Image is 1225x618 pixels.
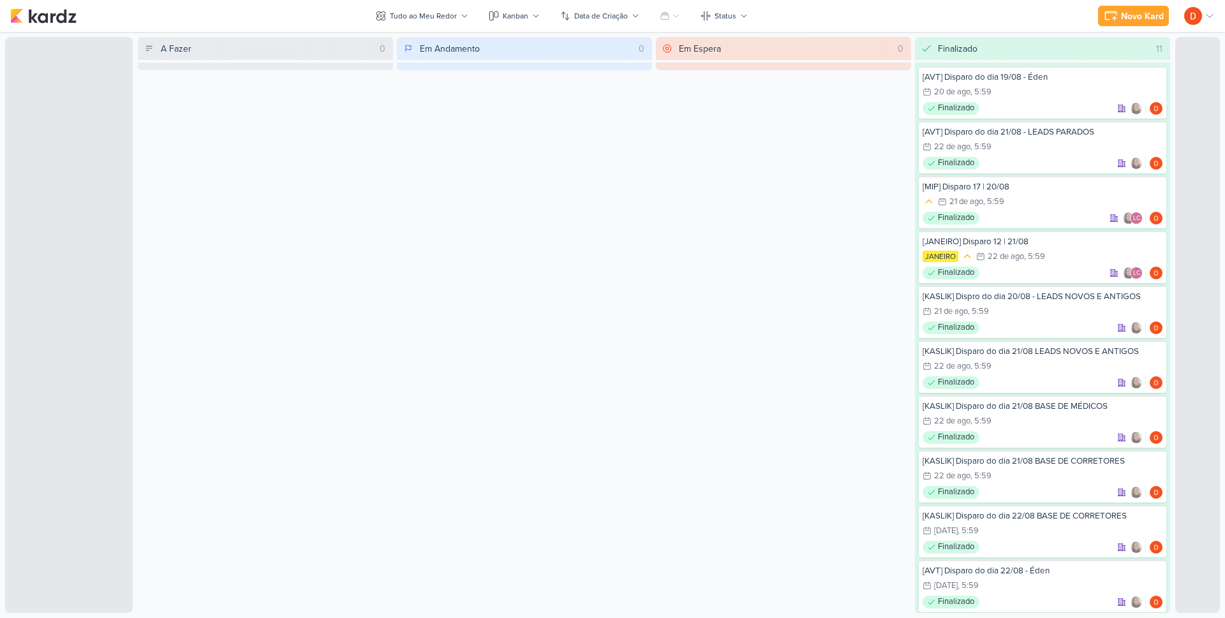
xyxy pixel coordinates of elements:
div: , 5:59 [983,198,1004,206]
div: Prioridade Média [923,195,935,208]
div: 22 de ago [934,417,970,425]
p: Finalizado [938,267,974,279]
div: Colaboradores: Sharlene Khoury [1130,486,1146,499]
div: Finalizado [923,596,979,608]
div: , 5:59 [970,88,991,96]
div: Responsável: Diego Lima | TAGAWA [1150,157,1162,170]
div: 22 de ago [934,362,970,371]
div: Finalizado [923,102,979,115]
button: Novo Kard [1098,6,1169,26]
div: Laís Costa [1130,267,1143,279]
div: Responsável: Diego Lima | TAGAWA [1150,321,1162,334]
img: Diego Lima | TAGAWA [1150,267,1162,279]
div: 11 [1151,42,1168,55]
img: Sharlene Khoury [1130,596,1143,608]
div: [KASLIK] Disparo do dia 21/08 BASE DE MÉDICOS [923,401,1162,412]
div: 0 [375,42,390,55]
div: Responsável: Diego Lima | TAGAWA [1150,102,1162,115]
div: Finalizado [923,541,979,554]
div: , 5:59 [970,417,991,425]
div: 21 de ago [949,198,983,206]
div: 20 de ago [934,88,970,96]
div: A Fazer [161,42,191,55]
p: Finalizado [938,596,974,608]
div: , 5:59 [968,307,989,316]
div: , 5:59 [1024,253,1045,261]
div: [AVT] Disparo do dia 19/08 - Éden [923,71,1162,83]
div: Colaboradores: Sharlene Khoury [1130,102,1146,115]
div: Responsável: Diego Lima | TAGAWA [1150,486,1162,499]
div: , 5:59 [970,472,991,480]
div: Finalizado [923,431,979,444]
img: Diego Lima | TAGAWA [1150,157,1162,170]
img: Diego Lima | TAGAWA [1150,431,1162,444]
div: [JANEIRO] Disparo 12 | 21/08 [923,236,1162,247]
div: 22 de ago [934,472,970,480]
div: Em Espera [679,42,721,55]
div: 0 [893,42,909,55]
div: [DATE] [934,527,958,535]
img: Sharlene Khoury [1130,541,1143,554]
div: Colaboradores: Sharlene Khoury [1130,321,1146,334]
p: Finalizado [938,376,974,389]
div: , 5:59 [970,362,991,371]
div: Finalizado [923,157,979,170]
div: Responsável: Diego Lima | TAGAWA [1150,376,1162,389]
div: Colaboradores: Sharlene Khoury, Laís Costa [1122,267,1146,279]
div: Colaboradores: Sharlene Khoury [1130,596,1146,608]
img: Diego Lima | TAGAWA [1150,596,1162,608]
img: Diego Lima | TAGAWA [1150,321,1162,334]
div: 22 de ago [934,143,970,151]
div: [MIP] Disparo 17 | 20/08 [923,181,1162,193]
img: Diego Lima | TAGAWA [1150,486,1162,499]
div: , 5:59 [970,143,991,151]
div: [KASLIK] Disparo do dia 21/08 LEADS NOVOS E ANTIGOS [923,346,1162,357]
div: 0 [634,42,650,55]
img: Sharlene Khoury [1130,486,1143,499]
div: Colaboradores: Sharlene Khoury [1130,541,1146,554]
div: [AVT] Disparo do dia 22/08 - Éden [923,565,1162,577]
div: Responsável: Diego Lima | TAGAWA [1150,431,1162,444]
div: Prioridade Média [961,250,974,263]
img: Sharlene Khoury [1130,376,1143,389]
div: [KASLIK] Disparo do dia 21/08 BASE DE CORRETORES [923,455,1162,467]
p: Finalizado [938,486,974,499]
div: Finalizado [923,321,979,334]
img: Sharlene Khoury [1130,157,1143,170]
div: 22 de ago [988,253,1024,261]
div: , 5:59 [958,582,979,590]
div: Finalizado [923,267,979,279]
div: Colaboradores: Sharlene Khoury [1130,157,1146,170]
div: Novo Kard [1121,10,1164,23]
div: Colaboradores: Sharlene Khoury [1130,431,1146,444]
p: Finalizado [938,321,974,334]
div: 21 de ago [934,307,968,316]
div: Colaboradores: Sharlene Khoury, Laís Costa [1122,212,1146,224]
img: Sharlene Khoury [1122,212,1135,224]
img: Diego Lima | TAGAWA [1184,7,1202,25]
div: [AVT] Disparo do dia 21/08 - LEADS PARADOS [923,126,1162,138]
div: [KASLIK] Dispro do dia 20/08 - LEADS NOVOS E ANTIGOS [923,291,1162,302]
img: Sharlene Khoury [1122,267,1135,279]
div: Finalizado [938,42,977,55]
p: Finalizado [938,541,974,554]
img: kardz.app [10,8,77,24]
img: Sharlene Khoury [1130,321,1143,334]
div: [KASLIK] Disparo do dia 22/08 BASE DE CORRETORES [923,510,1162,522]
div: Responsável: Diego Lima | TAGAWA [1150,212,1162,224]
div: Laís Costa [1130,212,1143,224]
img: Sharlene Khoury [1130,102,1143,115]
p: Finalizado [938,102,974,115]
div: Colaboradores: Sharlene Khoury [1130,376,1146,389]
p: LC [1133,270,1140,277]
img: Sharlene Khoury [1130,431,1143,444]
img: Diego Lima | TAGAWA [1150,376,1162,389]
div: Finalizado [923,376,979,389]
div: JANEIRO [923,251,958,262]
p: Finalizado [938,157,974,170]
p: Finalizado [938,431,974,444]
img: Diego Lima | TAGAWA [1150,102,1162,115]
p: Finalizado [938,212,974,224]
div: Responsável: Diego Lima | TAGAWA [1150,267,1162,279]
img: Diego Lima | TAGAWA [1150,541,1162,554]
